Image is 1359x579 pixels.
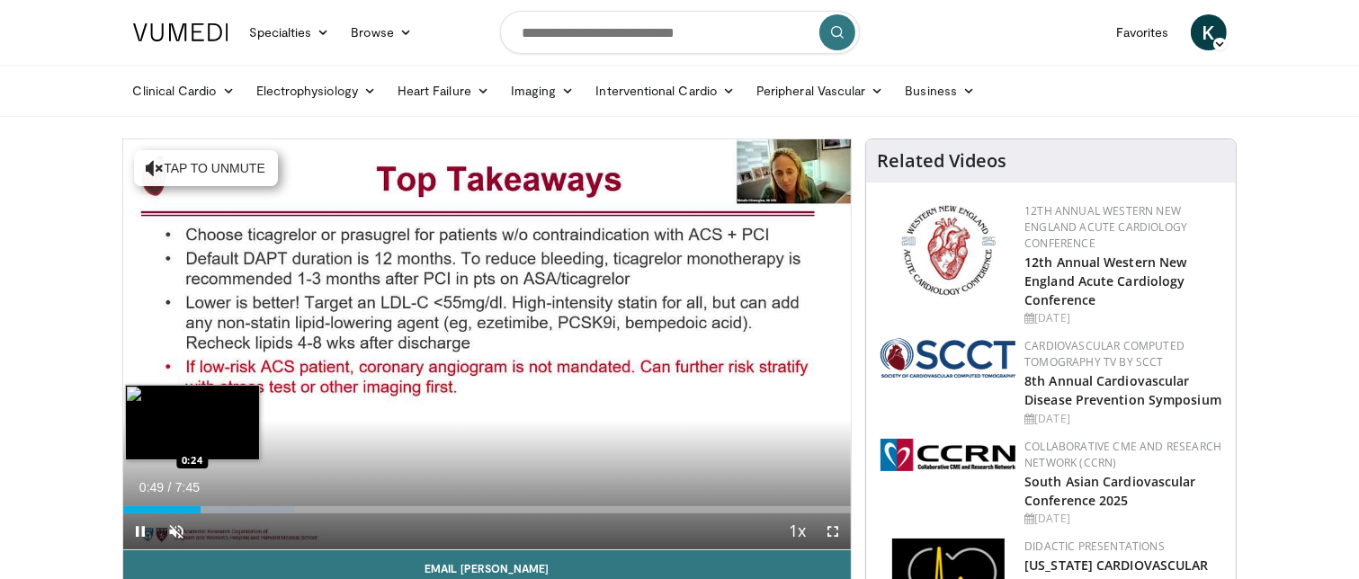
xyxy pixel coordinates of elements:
[586,73,747,109] a: Interventional Cardio
[123,513,159,549] button: Pause
[1024,310,1221,326] div: [DATE]
[1191,14,1227,50] a: K
[500,11,860,54] input: Search topics, interventions
[1024,372,1221,408] a: 8th Annual Cardiovascular Disease Prevention Symposium
[1024,411,1221,427] div: [DATE]
[1024,473,1196,509] a: South Asian Cardiovascular Conference 2025
[899,203,998,298] img: 0954f259-7907-4053-a817-32a96463ecc8.png.150x105_q85_autocrop_double_scale_upscale_version-0.2.png
[1024,203,1187,251] a: 12th Annual Western New England Acute Cardiology Conference
[1024,439,1221,470] a: Collaborative CME and Research Network (CCRN)
[340,14,423,50] a: Browse
[123,506,852,513] div: Progress Bar
[168,480,172,494] span: /
[123,139,852,550] video-js: Video Player
[779,513,815,549] button: Playback Rate
[246,73,387,109] a: Electrophysiology
[133,23,228,41] img: VuMedi Logo
[815,513,851,549] button: Fullscreen
[239,14,341,50] a: Specialties
[134,150,278,186] button: Tap to unmute
[387,73,500,109] a: Heart Failure
[881,338,1015,378] img: 51a70120-4f25-49cc-93a4-67582377e75f.png.150x105_q85_autocrop_double_scale_upscale_version-0.2.png
[881,439,1015,471] img: a04ee3ba-8487-4636-b0fb-5e8d268f3737.png.150x105_q85_autocrop_double_scale_upscale_version-0.2.png
[1105,14,1180,50] a: Favorites
[159,513,195,549] button: Unmute
[1024,254,1186,308] a: 12th Annual Western New England Acute Cardiology Conference
[139,480,164,494] span: 0:49
[122,73,246,109] a: Clinical Cardio
[894,73,986,109] a: Business
[746,73,894,109] a: Peripheral Vascular
[1024,338,1185,370] a: Cardiovascular Computed Tomography TV by SCCT
[125,385,260,460] img: image.jpeg
[1024,539,1221,555] div: Didactic Presentations
[1024,511,1221,527] div: [DATE]
[500,73,586,109] a: Imaging
[175,480,200,494] span: 7:45
[877,150,1006,172] h4: Related Videos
